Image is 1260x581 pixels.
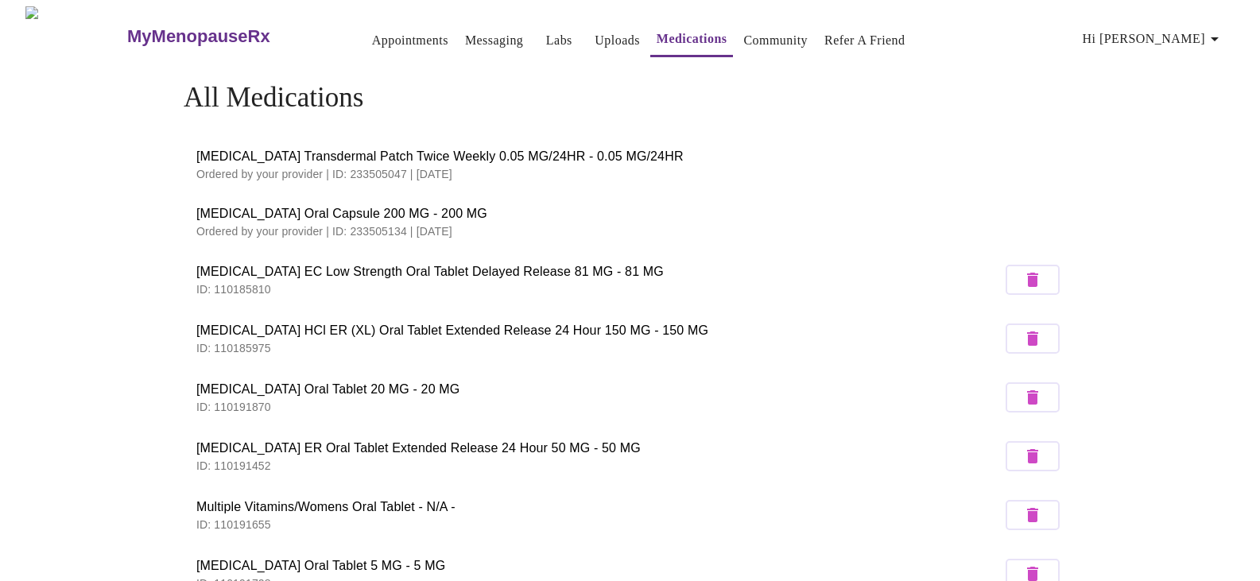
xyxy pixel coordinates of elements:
button: Hi [PERSON_NAME] [1076,23,1231,55]
a: Appointments [372,29,448,52]
span: [MEDICAL_DATA] Oral Tablet 5 MG - 5 MG [196,556,1002,575]
button: Medications [650,23,734,57]
span: [MEDICAL_DATA] Oral Capsule 200 MG - 200 MG [196,204,1064,223]
p: Ordered by your provider | ID: 233505047 | [DATE] [196,166,1064,182]
span: [MEDICAL_DATA] HCl ER (XL) Oral Tablet Extended Release 24 Hour 150 MG - 150 MG [196,321,1002,340]
a: Community [743,29,808,52]
img: MyMenopauseRx Logo [25,6,126,66]
p: Ordered by your provider | ID: 233505134 | [DATE] [196,223,1064,239]
span: [MEDICAL_DATA] Oral Tablet 20 MG - 20 MG [196,380,1002,399]
p: ID: 110191452 [196,458,1002,474]
button: Uploads [588,25,646,56]
button: Community [737,25,814,56]
h3: MyMenopauseRx [127,26,270,47]
p: ID: 110185810 [196,281,1002,297]
a: Labs [546,29,572,52]
a: Refer a Friend [824,29,905,52]
button: Messaging [459,25,529,56]
span: [MEDICAL_DATA] ER Oral Tablet Extended Release 24 Hour 50 MG - 50 MG [196,439,1002,458]
span: [MEDICAL_DATA] EC Low Strength Oral Tablet Delayed Release 81 MG - 81 MG [196,262,1002,281]
p: ID: 110191655 [196,517,1002,533]
button: Labs [533,25,584,56]
p: ID: 110191870 [196,399,1002,415]
button: Refer a Friend [818,25,912,56]
a: Messaging [465,29,523,52]
a: Uploads [595,29,640,52]
h4: All Medications [184,82,1076,114]
span: Hi [PERSON_NAME] [1083,28,1224,50]
a: MyMenopauseRx [126,9,334,64]
span: Multiple Vitamins/Womens Oral Tablet - N/A - [196,498,1002,517]
p: ID: 110185975 [196,340,1002,356]
a: Medications [657,28,727,50]
span: [MEDICAL_DATA] Transdermal Patch Twice Weekly 0.05 MG/24HR - 0.05 MG/24HR [196,147,1064,166]
button: Appointments [366,25,455,56]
